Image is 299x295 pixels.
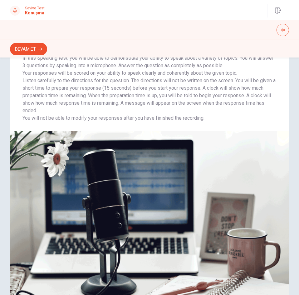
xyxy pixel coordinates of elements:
p: Your responses will be scored on your ability to speak clearly and coherently about the given topic. [22,69,277,77]
p: You will not be able to modify your responses after you have finished the recording. [22,114,277,122]
span: Seviye Testi [25,6,46,10]
p: In this Speaking test, you will be able to demonstrate your ability to speak about a variety of t... [22,54,277,69]
h1: Konuşma [25,10,46,15]
p: Listen carefully to the directions for the question. The directions will not be written on the sc... [22,77,277,114]
button: Devam Et [10,43,47,55]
